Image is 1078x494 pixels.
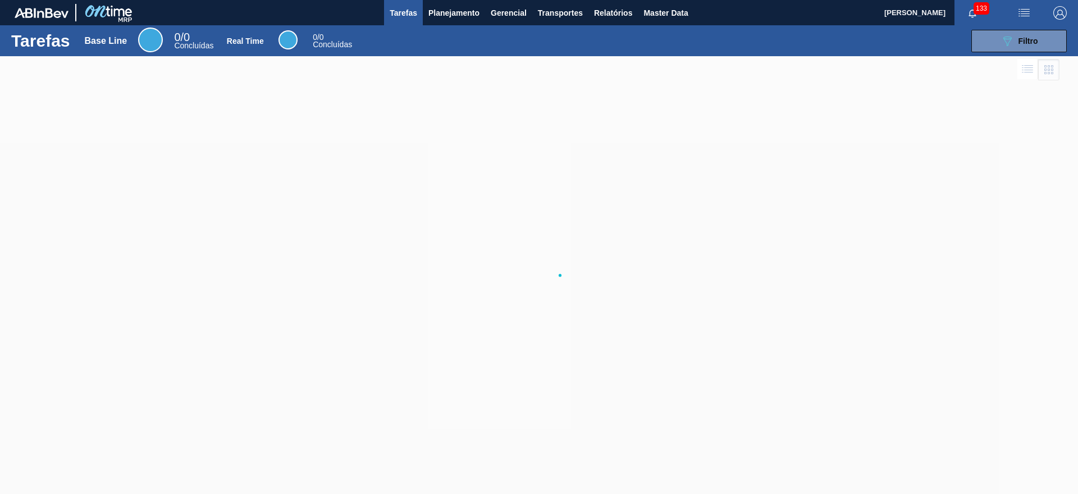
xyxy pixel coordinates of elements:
[313,40,352,49] span: Concluídas
[174,31,180,43] span: 0
[491,6,527,20] span: Gerencial
[11,34,70,47] h1: Tarefas
[313,33,323,42] span: / 0
[954,5,990,21] button: Notificações
[313,34,352,48] div: Real Time
[1018,37,1038,46] span: Filtro
[85,36,127,46] div: Base Line
[278,30,298,49] div: Real Time
[174,33,213,49] div: Base Line
[174,41,213,50] span: Concluídas
[138,28,163,52] div: Base Line
[974,2,989,15] span: 133
[643,6,688,20] span: Master Data
[538,6,583,20] span: Transportes
[174,31,190,43] span: / 0
[390,6,417,20] span: Tarefas
[15,8,68,18] img: TNhmsLtSVTkK8tSr43FrP2fwEKptu5GPRR3wAAAABJRU5ErkJggg==
[227,37,264,46] div: Real Time
[1053,6,1067,20] img: Logout
[594,6,632,20] span: Relatórios
[1017,6,1031,20] img: userActions
[428,6,479,20] span: Planejamento
[971,30,1067,52] button: Filtro
[313,33,317,42] span: 0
